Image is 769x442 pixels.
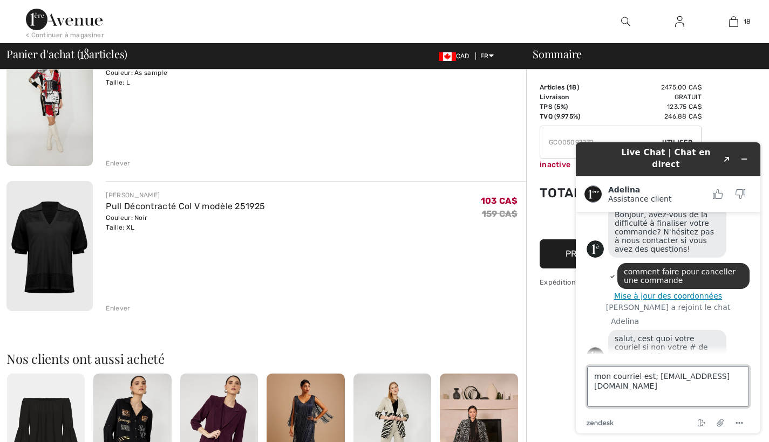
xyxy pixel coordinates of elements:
[540,211,702,236] iframe: PayPal-paypal
[594,92,702,102] td: Gratuit
[666,15,693,29] a: Se connecter
[25,8,47,17] span: Chat
[540,102,594,112] td: TPS (5%)
[6,36,93,166] img: Robe Mini Droite, Décontractée modèle 75644
[482,209,518,219] s: 159 CA$
[481,196,518,206] span: 103 CA$
[744,17,751,26] span: 18
[594,112,702,121] td: 246.88 CA$
[540,112,594,121] td: TVQ (9.975%)
[594,102,702,112] td: 123.75 CA$
[439,52,456,61] img: Canadian Dollar
[480,52,494,60] span: FR
[26,9,103,30] img: 1ère Avenue
[707,15,760,28] a: 18
[6,352,526,365] h2: Nos clients ont aussi acheté
[567,134,769,442] iframe: Trouvez des informations supplémentaires ici
[621,15,630,28] img: recherche
[540,126,662,158] input: Code promo
[106,213,265,232] div: Couleur: Noir Taille: XL
[729,15,738,28] img: Mon panier
[569,84,577,91] span: 18
[26,30,104,40] div: < Continuer à magasiner
[540,159,702,170] div: inactive
[106,68,298,87] div: Couleur: As sample Taille: L
[675,15,684,28] img: Mes infos
[106,201,265,211] a: Pull Décontracté Col V modèle 251925
[520,49,763,59] div: Sommaire
[6,181,93,311] img: Pull Décontracté Col V modèle 251925
[540,92,594,102] td: Livraison
[6,49,127,59] span: Panier d'achat ( articles)
[594,82,702,92] td: 2475.00 CA$
[540,239,702,268] button: Procédez au sommaire
[106,303,130,313] div: Enlever
[439,52,474,60] span: CAD
[80,46,89,60] span: 18
[540,175,594,211] td: Total
[566,248,671,259] span: Procédez au sommaire
[106,158,130,168] div: Enlever
[540,82,594,92] td: Articles ( )
[106,190,265,200] div: [PERSON_NAME]
[540,277,702,287] div: Expédition sans interruption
